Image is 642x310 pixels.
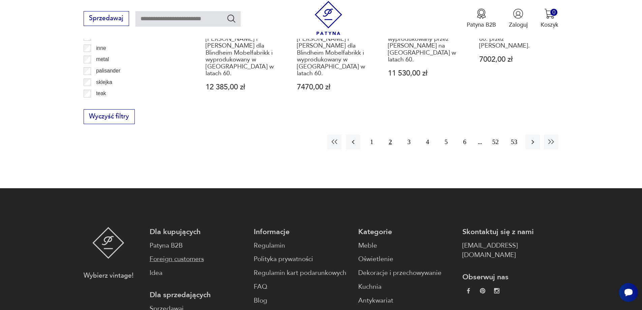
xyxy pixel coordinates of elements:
[254,227,350,237] p: Informacje
[420,135,435,149] button: 4
[96,78,112,87] p: sklejka
[206,8,281,77] h3: Skandynawski, wolnostojący regał z drewna tekowego systemu Ergo, zaprojektowany przez [PERSON_NAM...
[84,11,129,26] button: Sprzedawaj
[480,288,485,293] img: 37d27d81a828e637adc9f9cb2e3d3a8a.webp
[462,241,558,260] a: [EMAIL_ADDRESS][DOMAIN_NAME]
[507,135,521,149] button: 53
[358,296,454,306] a: Antykwariat
[467,8,496,29] a: Ikona medaluPatyna B2B
[494,288,499,293] img: c2fd9cf7f39615d9d6839a72ae8e59e5.webp
[509,21,528,29] p: Zaloguj
[541,8,558,29] button: 0Koszyk
[364,135,379,149] button: 1
[462,227,558,237] p: Skontaktuj się z nami
[509,8,528,29] button: Zaloguj
[150,227,246,237] p: Dla kupujących
[206,84,281,91] p: 12 385,00 zł
[439,135,453,149] button: 5
[92,227,124,259] img: Patyna - sklep z meblami i dekoracjami vintage
[297,84,373,91] p: 7470,00 zł
[96,55,109,64] p: metal
[358,282,454,292] a: Kuchnia
[383,135,398,149] button: 2
[358,227,454,237] p: Kategorie
[254,296,350,306] a: Blog
[358,254,454,264] a: Oświetlenie
[402,135,416,149] button: 3
[479,56,555,63] p: 7002,00 zł
[297,8,373,77] h3: Skandynawski, wolnostojący regał z drewna tekowego systemu Ergo, zaprojektowany przez [PERSON_NAM...
[254,254,350,264] a: Polityka prywatności
[544,8,555,19] img: Ikona koszyka
[388,70,464,77] p: 11 530,00 zł
[150,241,246,251] a: Patyna B2B
[96,89,106,98] p: teak
[254,268,350,278] a: Regulamin kart podarunkowych
[550,9,557,16] div: 0
[358,268,454,278] a: Dekoracje i przechowywanie
[388,8,464,63] h3: Duński regał z sekretarzykiem zaprojektowany przez [PERSON_NAME] i wyprodukowany przez [PERSON_NA...
[150,290,246,300] p: Dla sprzedających
[619,283,638,302] iframe: Smartsupp widget button
[84,271,133,281] p: Wybierz vintage!
[541,21,558,29] p: Koszyk
[84,109,135,124] button: Wyczyść filtry
[467,8,496,29] button: Patyna B2B
[254,241,350,251] a: Regulamin
[457,135,472,149] button: 6
[462,272,558,282] p: Obserwuj nas
[96,66,120,75] p: palisander
[150,268,246,278] a: Idea
[96,44,106,53] p: inne
[311,1,345,35] img: Patyna - sklep z meblami i dekoracjami vintage
[467,21,496,29] p: Patyna B2B
[488,135,503,149] button: 52
[466,288,471,293] img: da9060093f698e4c3cedc1453eec5031.webp
[513,8,523,19] img: Ikonka użytkownika
[84,16,129,22] a: Sprzedawaj
[479,8,555,49] h3: Tekowy regał zaprojektowany przez [PERSON_NAME] i wyprodukowany w latach 60. przez [PERSON_NAME].
[476,8,487,19] img: Ikona medalu
[254,282,350,292] a: FAQ
[96,101,140,109] p: tworzywo sztuczne
[358,241,454,251] a: Meble
[226,13,236,23] button: Szukaj
[150,254,246,264] a: Foreign customers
